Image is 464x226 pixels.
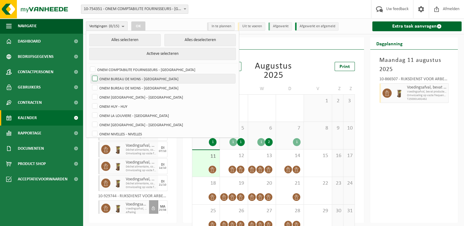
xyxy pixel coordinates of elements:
div: 1 [209,138,217,146]
span: Voedingsafval, bevat producten van dierlijke oorsprong, onve [407,90,447,94]
span: 12 [223,153,244,159]
span: T250001492462 [407,97,447,101]
div: 2 [265,138,273,146]
label: ONEM BUREAU DE MONS - [GEOGRAPHIC_DATA] [91,74,235,83]
span: Déchet alimentaire, contenant des produits d'origine animale [126,165,157,169]
span: Omwisseling op vaste frequentie (incl. verwerking) [126,186,157,189]
label: ONEM LA LOUVIERE - [GEOGRAPHIC_DATA] [91,111,235,120]
img: WB-0140-HPE-BN-01 [113,145,123,154]
span: 1 [307,98,328,104]
span: 14 [279,153,301,159]
span: 8 [307,125,328,132]
span: Voedingsafval, bevat producten van dierlijke oorsprong, onverpakt, categorie 3 [126,202,148,207]
span: 7 [279,125,301,132]
li: Afgewerkt [268,22,292,31]
label: ONEM HUY - HUY [91,102,235,111]
span: Omwisseling op vaste frequentie (incl. verwerking) [126,169,157,172]
span: 9 [335,125,340,132]
span: Product Shop [18,156,46,171]
label: ONEM COMPTABILITE FOURNISSEURS - [GEOGRAPHIC_DATA] [89,65,235,74]
span: Omwisseling op vaste frequentie (incl. verwerking) [407,94,447,97]
span: Voedingsafval, bevat producten van dierlijke oorsprong, onverpakt, categorie 3 [126,177,157,182]
span: Voedingsafval, bevat producten van dierlijke oorsprong, onve [126,207,148,211]
span: 10 [347,125,351,132]
div: 1 [237,138,245,146]
div: 25/08 [159,209,166,212]
img: WB-0140-HPE-BN-01 [113,179,123,188]
label: ONEM [GEOGRAPHIC_DATA] - [GEOGRAPHIC_DATA] [91,120,235,129]
span: Déchet alimentaire, contenant des produits d'origine animale [126,182,157,186]
span: 23 [335,180,340,187]
span: 30 [251,98,273,104]
label: ONEM NIVELLES - NIVELLES [91,129,235,138]
span: Dashboard [18,34,41,49]
span: Print [339,64,350,69]
div: 14/10 [159,167,166,170]
label: ONEM [GEOGRAPHIC_DATA] - [GEOGRAPHIC_DATA] [91,92,235,102]
count: (0/15) [109,24,119,28]
div: 07/10 [159,150,166,153]
label: ONEM BUREAU DE MONS - [GEOGRAPHIC_DATA] [91,83,235,92]
div: DI [161,180,164,183]
span: 19 [223,180,244,187]
td: D [276,83,304,94]
li: Afgewerkt en afgemeld [295,22,339,31]
span: Voedingsafval, bevat producten van dierlijke oorsprong, onverpakt, categorie 3 [126,143,157,148]
span: 26 [223,208,244,214]
span: Rapportage [18,126,41,141]
span: Vestigingen [89,22,119,31]
span: 22 [307,180,328,187]
span: Documenten [18,141,44,156]
span: Kalender [18,110,37,126]
div: 1 [257,138,265,146]
a: Print [335,62,355,71]
span: Voedingsafval, bevat producten van dierlijke oorsprong, onverpakt, categorie 3 [407,85,447,90]
button: Alles selecteren [89,34,161,46]
span: Déchet alimentaire, contenant des produits d'origine animale [126,148,157,152]
span: 10-754351 - ONEM COMPTABILITE FOURNISSEURS - BRUXELLES [81,5,188,14]
div: 21/10 [159,183,166,186]
button: Alles deselecteren [164,34,236,46]
div: 10-929744 - RIJKSDIENST VOOR ARBEIDSVOORZIENING/[GEOGRAPHIC_DATA] - [GEOGRAPHIC_DATA] [98,194,167,200]
span: 30 [335,208,340,214]
img: WB-0140-HPE-BN-01 [113,204,123,213]
span: 10-754351 - ONEM COMPTABILITE FOURNISSEURS - BRUXELLES [81,5,188,13]
h2: Dagplanning [370,37,409,49]
span: 21 [279,180,301,187]
span: 3 [347,98,351,104]
button: OK [131,21,145,31]
span: Voedingsafval, bevat producten van dierlijke oorsprong, onverpakt, categorie 3 [126,160,157,165]
span: 29 [307,208,328,214]
span: 20 [251,180,273,187]
span: 6 [251,125,273,132]
li: In te plannen [207,22,235,31]
button: Actieve selecteren [89,48,236,60]
span: Afhaling [126,211,148,214]
button: Vestigingen(0/15) [86,21,128,31]
img: WB-0140-HPE-BN-01 [395,89,404,98]
span: 15 [307,153,328,159]
span: Omwisseling op vaste frequentie (incl. verwerking) [126,152,157,156]
span: Navigatie [18,18,37,34]
span: 27 [251,208,273,214]
span: 11 [195,153,217,160]
span: 28 [279,208,301,214]
span: 25 [195,208,217,214]
span: 31 [279,98,301,104]
td: W [248,83,276,94]
span: Contactpersonen [18,64,53,80]
span: 31 [347,208,351,214]
td: V [304,83,332,94]
div: 1 [293,138,301,146]
div: DI [161,146,164,150]
span: Bedrijfsgegevens [18,49,54,64]
h3: Maandag 11 augustus 2025 [379,56,449,74]
div: DI [161,163,164,167]
span: 18 [195,180,217,187]
span: Acceptatievoorwaarden [18,171,67,187]
td: Z [332,83,343,94]
td: Z [343,83,355,94]
div: Augustus 2025 [247,62,300,80]
span: 24 [347,180,351,187]
span: 17 [347,153,351,159]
